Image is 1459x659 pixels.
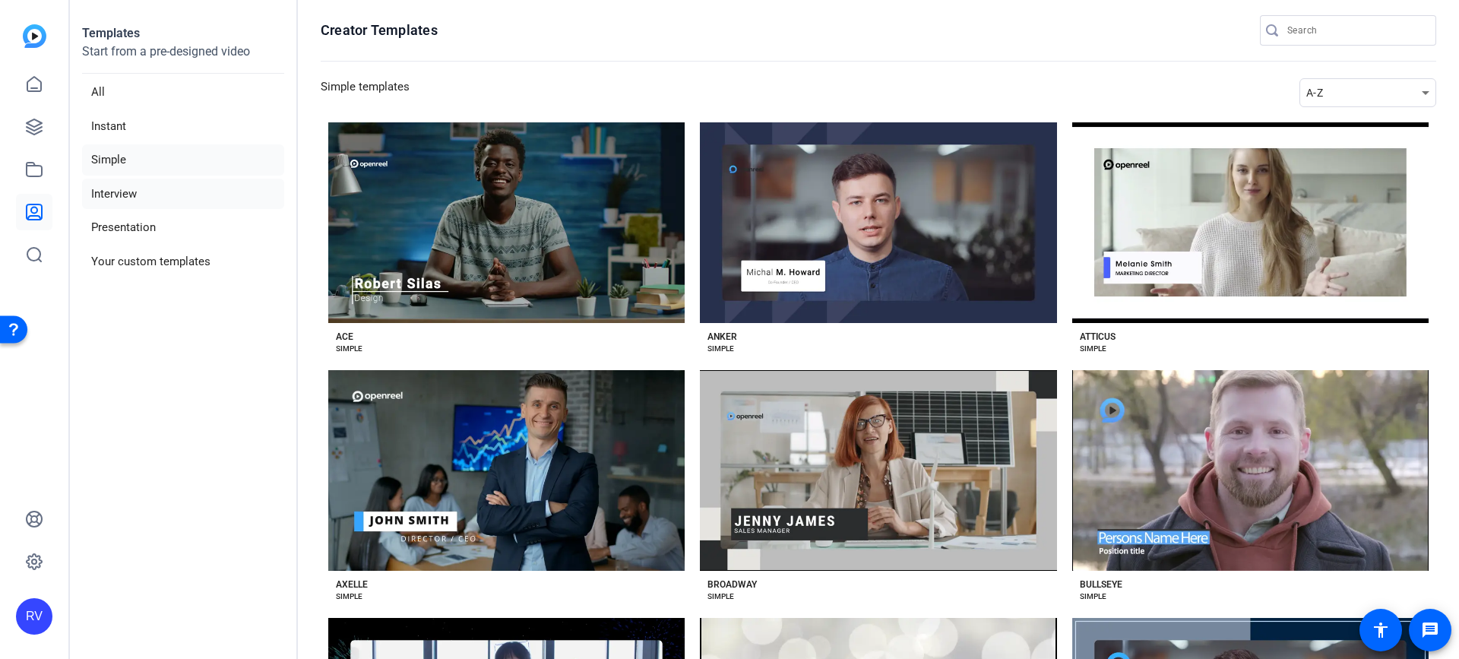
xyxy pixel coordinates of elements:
[328,370,685,571] button: Template image
[16,598,52,635] div: RV
[321,21,438,40] h1: Creator Templates
[336,578,368,591] div: AXELLE
[82,111,284,142] li: Instant
[328,122,685,323] button: Template image
[1080,343,1106,355] div: SIMPLE
[700,122,1056,323] button: Template image
[1080,578,1122,591] div: BULLSEYE
[700,370,1056,571] button: Template image
[336,591,362,603] div: SIMPLE
[707,343,734,355] div: SIMPLE
[82,43,284,74] p: Start from a pre-designed video
[1072,370,1429,571] button: Template image
[1080,591,1106,603] div: SIMPLE
[82,246,284,277] li: Your custom templates
[707,591,734,603] div: SIMPLE
[82,144,284,176] li: Simple
[1306,87,1323,99] span: A-Z
[82,77,284,108] li: All
[1372,621,1390,639] mat-icon: accessibility
[1080,331,1116,343] div: ATTICUS
[707,578,757,591] div: BROADWAY
[82,26,140,40] strong: Templates
[336,331,353,343] div: ACE
[707,331,737,343] div: ANKER
[82,179,284,210] li: Interview
[336,343,362,355] div: SIMPLE
[1287,21,1424,40] input: Search
[321,78,410,107] h3: Simple templates
[1421,621,1439,639] mat-icon: message
[1072,122,1429,323] button: Template image
[23,24,46,48] img: blue-gradient.svg
[82,212,284,243] li: Presentation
